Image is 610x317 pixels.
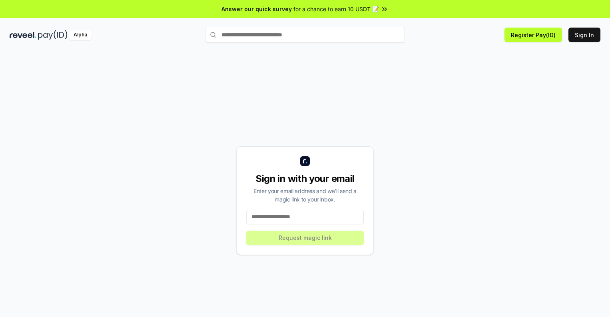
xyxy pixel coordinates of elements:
span: Answer our quick survey [221,5,292,13]
div: Enter your email address and we’ll send a magic link to your inbox. [246,187,364,203]
div: Sign in with your email [246,172,364,185]
img: logo_small [300,156,310,166]
img: reveel_dark [10,30,36,40]
button: Register Pay(ID) [504,28,562,42]
img: pay_id [38,30,68,40]
button: Sign In [568,28,600,42]
div: Alpha [69,30,92,40]
span: for a chance to earn 10 USDT 📝 [293,5,379,13]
